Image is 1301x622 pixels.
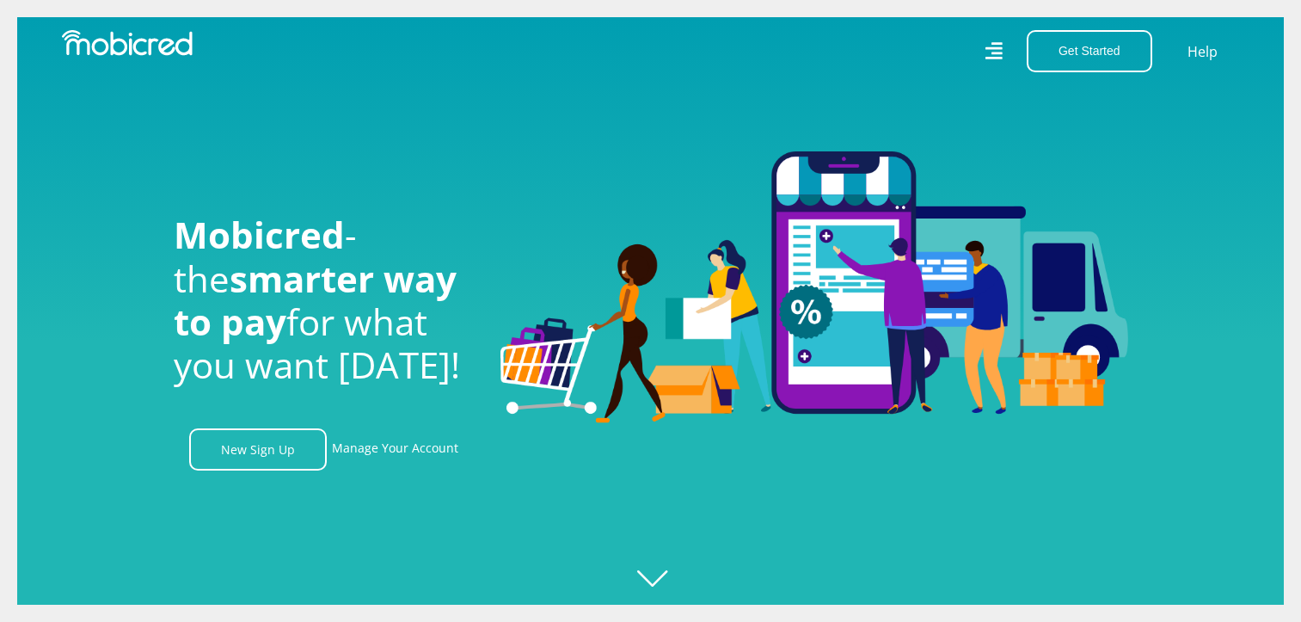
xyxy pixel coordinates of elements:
img: Welcome to Mobicred [500,151,1128,423]
span: Mobicred [174,210,345,259]
a: Help [1187,40,1218,63]
h1: - the for what you want [DATE]! [174,213,475,387]
button: Get Started [1027,30,1152,72]
a: Manage Your Account [332,428,458,471]
span: smarter way to pay [174,254,457,346]
img: Mobicred [62,30,193,56]
a: New Sign Up [189,428,327,471]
